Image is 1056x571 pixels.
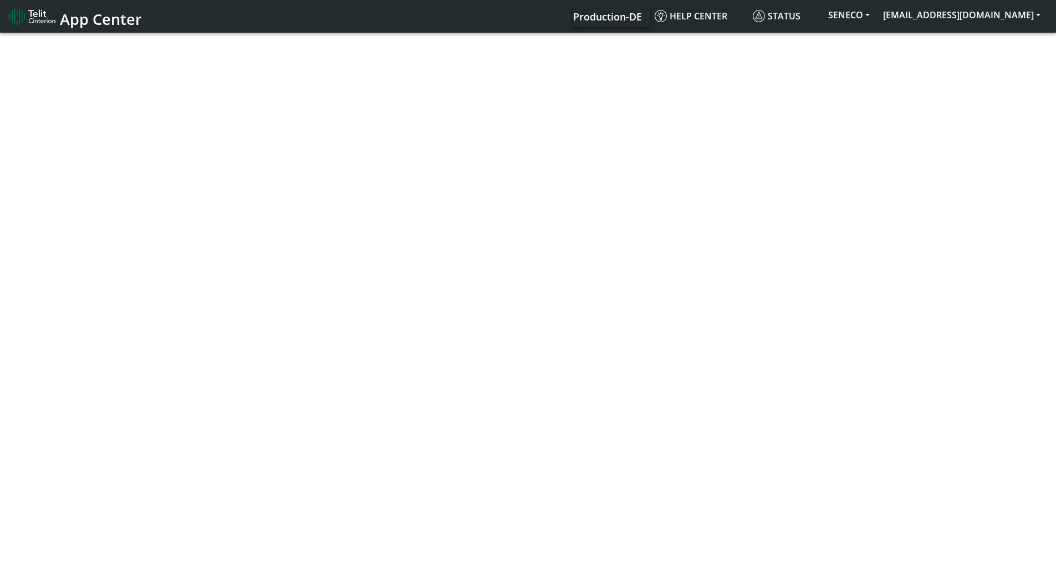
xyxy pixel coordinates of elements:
[9,4,140,28] a: App Center
[9,8,55,25] img: logo-telit-cinterion-gw-new.png
[650,5,748,27] a: Help center
[573,5,641,27] a: Your current platform instance
[573,10,642,23] span: Production-DE
[655,10,727,22] span: Help center
[753,10,800,22] span: Status
[822,5,876,25] button: SENECO
[748,5,822,27] a: Status
[655,10,667,22] img: knowledge.svg
[60,9,142,29] span: App Center
[876,5,1047,25] button: [EMAIL_ADDRESS][DOMAIN_NAME]
[753,10,765,22] img: status.svg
